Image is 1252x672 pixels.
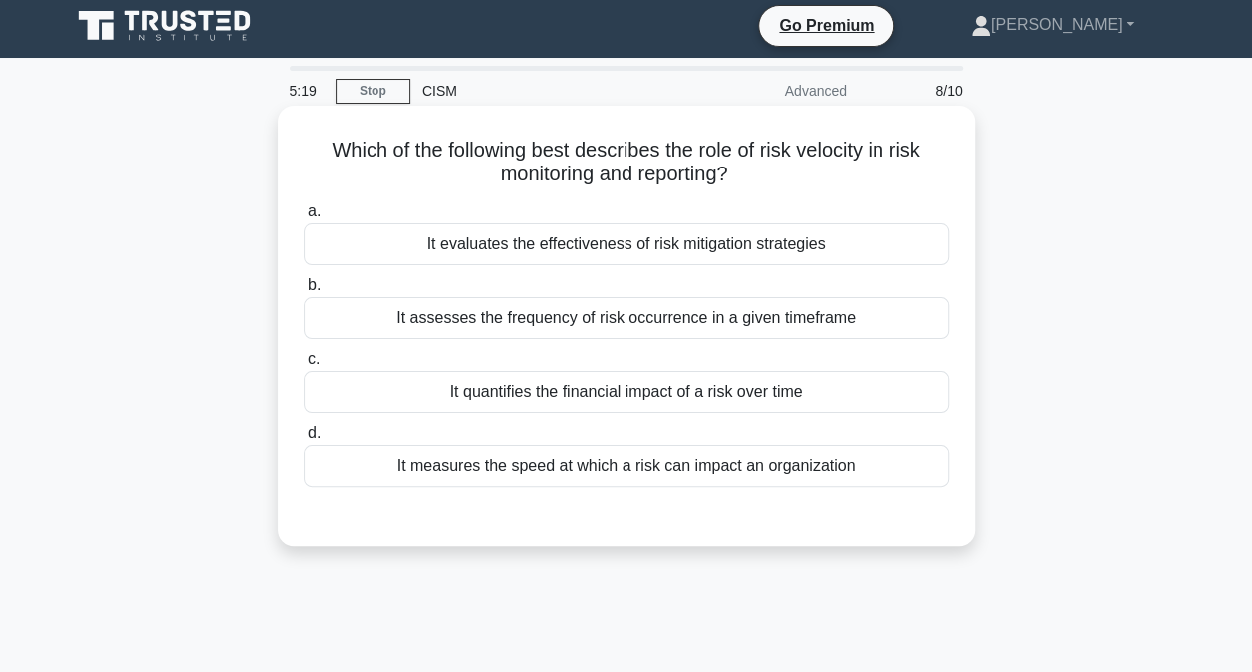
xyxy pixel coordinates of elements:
[304,445,949,487] div: It measures the speed at which a risk can impact an organization
[308,202,321,219] span: a.
[923,5,1182,45] a: [PERSON_NAME]
[302,138,951,187] h5: Which of the following best describes the role of risk velocity in risk monitoring and reporting?
[304,297,949,339] div: It assesses the frequency of risk occurrence in a given timeframe
[308,350,320,367] span: c.
[767,13,885,38] a: Go Premium
[410,71,684,111] div: CISM
[304,371,949,413] div: It quantifies the financial impact of a risk over time
[336,79,410,104] a: Stop
[278,71,336,111] div: 5:19
[859,71,975,111] div: 8/10
[684,71,859,111] div: Advanced
[304,223,949,265] div: It evaluates the effectiveness of risk mitigation strategies
[308,424,321,441] span: d.
[308,276,321,293] span: b.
